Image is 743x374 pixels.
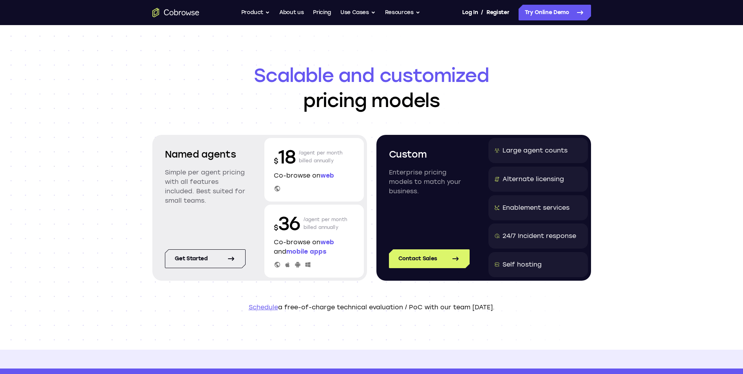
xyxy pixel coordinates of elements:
span: mobile apps [286,248,326,255]
p: Co-browse on [274,171,354,180]
h2: Custom [389,147,470,162]
span: / [481,8,483,17]
span: Scalable and customized [152,63,591,88]
button: Resources [385,5,420,20]
h2: Named agents [165,147,246,162]
span: $ [274,223,278,232]
button: Product [241,5,270,20]
a: Schedule [249,303,278,311]
button: Use Cases [340,5,376,20]
p: 36 [274,211,300,236]
a: Get started [165,249,246,268]
div: Self hosting [503,260,542,269]
a: Log In [462,5,478,20]
span: web [320,172,334,179]
span: $ [274,157,278,165]
p: Co-browse on and [274,238,354,256]
a: Try Online Demo [519,5,591,20]
p: /agent per month billed annually [304,211,347,236]
p: /agent per month billed annually [299,144,343,169]
a: Register [486,5,509,20]
h1: pricing models [152,63,591,113]
div: Alternate licensing [503,174,564,184]
a: Pricing [313,5,331,20]
div: 24/7 Incident response [503,231,576,241]
a: Contact Sales [389,249,470,268]
p: a free-of-charge technical evaluation / PoC with our team [DATE]. [152,303,591,312]
p: Enterprise pricing models to match your business. [389,168,470,196]
div: Large agent counts [503,146,568,155]
a: Go to the home page [152,8,199,17]
span: web [320,238,334,246]
p: 18 [274,144,296,169]
a: About us [279,5,304,20]
p: Simple per agent pricing with all features included. Best suited for small teams. [165,168,246,205]
div: Enablement services [503,203,569,212]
